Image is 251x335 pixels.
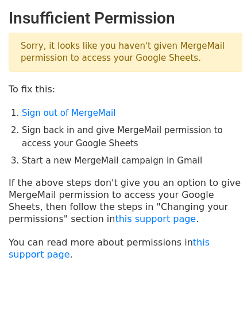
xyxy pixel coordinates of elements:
a: this support page [115,213,196,224]
li: Sign back in and give MergeMail permission to access your Google Sheets [22,124,242,150]
a: this support page [9,237,210,260]
p: To fix this: [9,83,242,95]
p: You can read more about permissions in . [9,236,242,260]
p: If the above steps don't give you an option to give MergeMail permission to access your Google Sh... [9,177,242,225]
a: Sign out of MergeMail [22,108,115,118]
p: Sorry, it looks like you haven't given MergeMail permission to access your Google Sheets. [9,33,242,72]
li: Start a new MergeMail campaign in Gmail [22,154,242,167]
h2: Insufficient Permission [9,9,242,28]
